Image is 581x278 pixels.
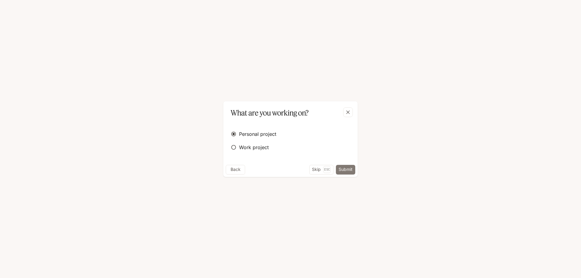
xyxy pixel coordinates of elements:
button: SkipEsc [309,165,333,175]
p: Esc [323,166,331,173]
p: What are you working on? [231,107,309,118]
span: Personal project [239,130,276,138]
button: Back [226,165,245,175]
span: Work project [239,144,269,151]
button: Submit [336,165,355,175]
